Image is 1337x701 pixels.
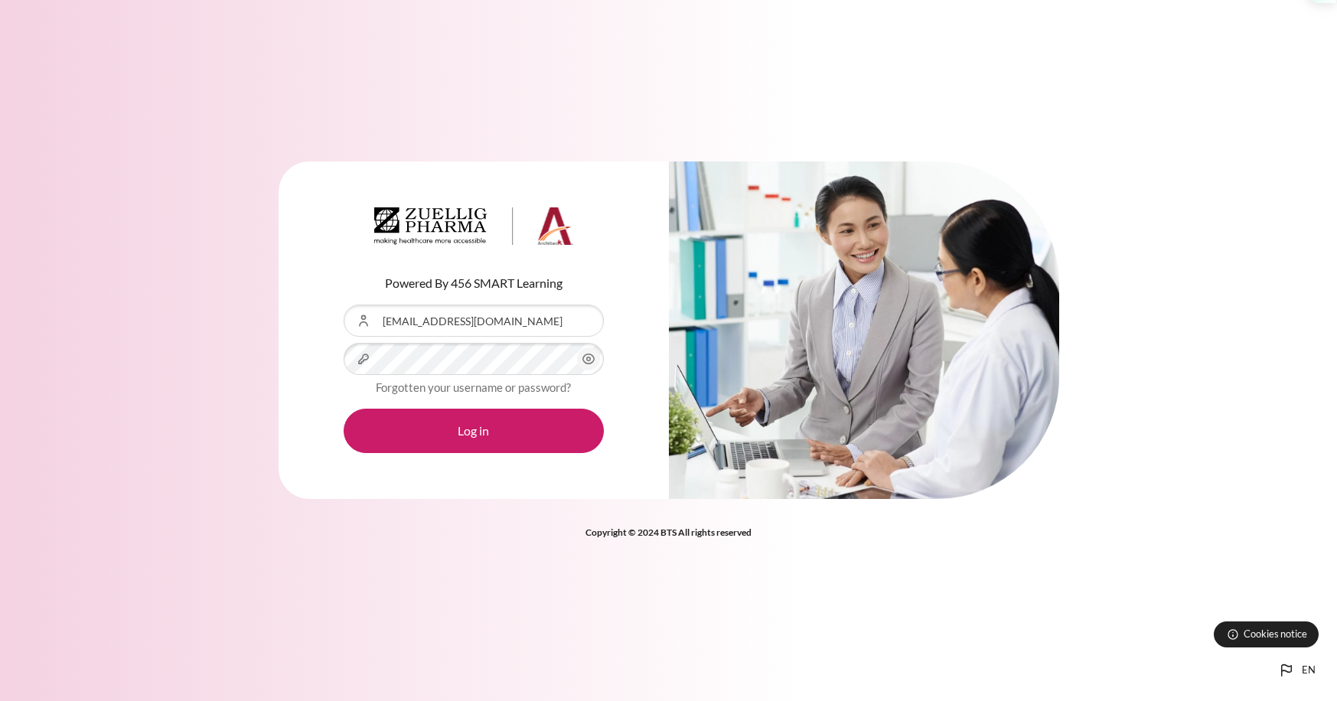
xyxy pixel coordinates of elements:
button: Cookies notice [1214,621,1319,647]
img: Architeck [374,207,573,246]
span: Cookies notice [1244,627,1307,641]
button: Languages [1271,655,1322,686]
span: en [1302,663,1316,678]
a: Forgotten your username or password? [376,380,571,394]
button: Log in [344,409,604,453]
p: Powered By 456 SMART Learning [344,274,604,292]
a: Architeck [374,207,573,252]
input: Username or Email Address [344,305,604,337]
strong: Copyright © 2024 BTS All rights reserved [585,527,752,538]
